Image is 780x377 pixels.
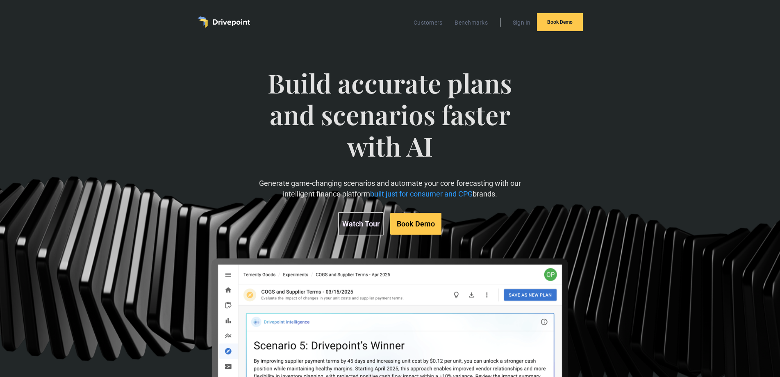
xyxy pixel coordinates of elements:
a: Sign In [509,17,535,28]
a: Customers [409,17,446,28]
a: Book Demo [537,13,583,31]
a: Book Demo [390,213,441,235]
a: Watch Tour [338,212,384,235]
span: built just for consumer and CPG [370,190,473,198]
p: Generate game-changing scenarios and automate your core forecasting with our intelligent finance ... [255,178,524,199]
a: home [198,16,250,28]
a: Benchmarks [450,17,492,28]
span: Build accurate plans and scenarios faster with AI [255,67,524,178]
